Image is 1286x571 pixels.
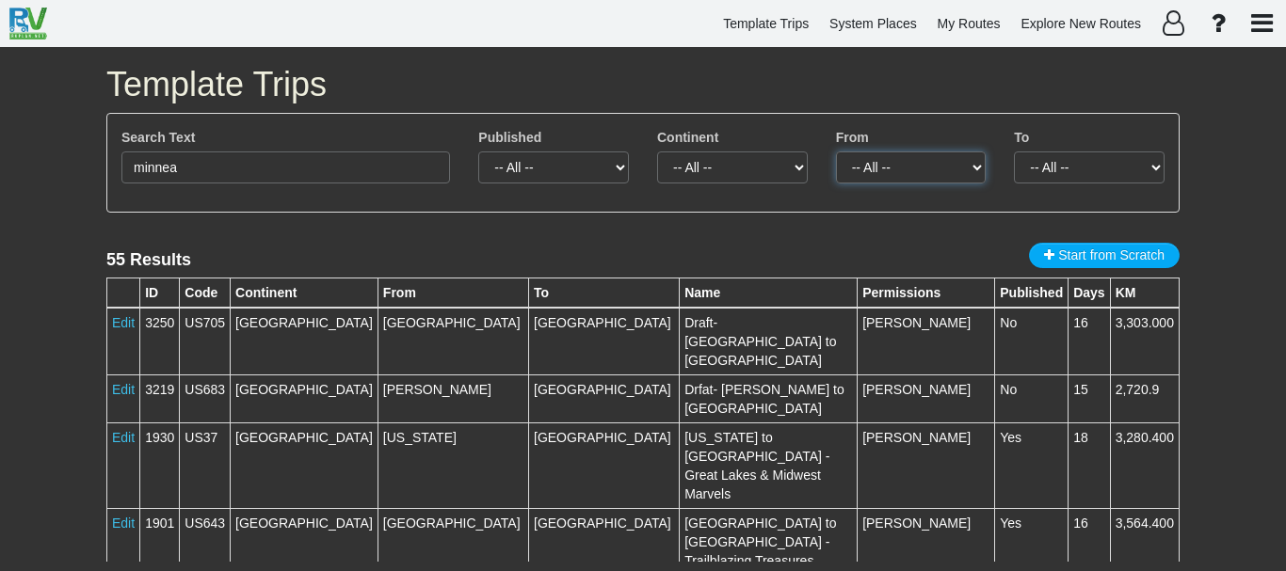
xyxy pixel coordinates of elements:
[140,278,180,308] th: ID
[106,250,191,269] lable: 55 Results
[1000,515,1021,531] span: Yes
[140,422,180,508] td: 1930
[1058,247,1165,262] span: Start from Scratch
[715,6,817,42] a: Template Trips
[1110,374,1179,422] td: 2,720.9
[529,308,680,375] td: [GEOGRAPHIC_DATA]
[378,374,528,422] td: [PERSON_NAME]
[1110,308,1179,375] td: 3,303.000
[121,128,195,147] label: Search Text
[112,430,135,445] a: Edit
[1029,243,1180,268] button: Start from Scratch
[529,374,680,422] td: [GEOGRAPHIC_DATA]
[680,308,858,375] td: Draft- [GEOGRAPHIC_DATA] to [GEOGRAPHIC_DATA]
[1021,16,1141,31] span: Explore New Routes
[9,8,47,40] img: RvPlanetLogo.png
[231,374,378,422] td: [GEOGRAPHIC_DATA]
[1000,382,1017,397] span: No
[1014,128,1029,147] label: To
[680,374,858,422] td: Drfat- [PERSON_NAME] to [GEOGRAPHIC_DATA]
[140,374,180,422] td: 3219
[1069,308,1110,375] td: 16
[680,422,858,508] td: [US_STATE] to [GEOGRAPHIC_DATA] - Great Lakes & Midwest Marvels
[680,278,858,308] th: Name
[478,128,541,147] label: Published
[231,422,378,508] td: [GEOGRAPHIC_DATA]
[529,278,680,308] th: To
[1069,422,1110,508] td: 18
[106,65,327,103] span: Template Trips
[378,308,528,375] td: [GEOGRAPHIC_DATA]
[231,308,378,375] td: [GEOGRAPHIC_DATA]
[112,382,135,397] a: Edit
[723,16,809,31] span: Template Trips
[1069,278,1110,308] th: Days
[858,308,995,375] td: [PERSON_NAME]
[858,374,995,422] td: [PERSON_NAME]
[929,6,1009,42] a: My Routes
[657,128,718,147] label: Continent
[1110,278,1179,308] th: KM
[180,308,231,375] td: US705
[1000,315,1017,330] span: No
[180,278,231,308] th: Code
[231,278,378,308] th: Continent
[858,278,995,308] th: Permissions
[938,16,1001,31] span: My Routes
[1012,6,1149,42] a: Explore New Routes
[529,422,680,508] td: [GEOGRAPHIC_DATA]
[995,278,1069,308] th: Published
[180,422,231,508] td: US37
[1000,430,1021,445] span: Yes
[858,422,995,508] td: [PERSON_NAME]
[112,515,135,531] a: Edit
[829,16,917,31] span: System Places
[378,278,528,308] th: From
[140,308,180,375] td: 3250
[821,6,925,42] a: System Places
[378,422,528,508] td: [US_STATE]
[1110,422,1179,508] td: 3,280.400
[112,315,135,330] a: Edit
[180,374,231,422] td: US683
[1069,374,1110,422] td: 15
[836,128,869,147] label: From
